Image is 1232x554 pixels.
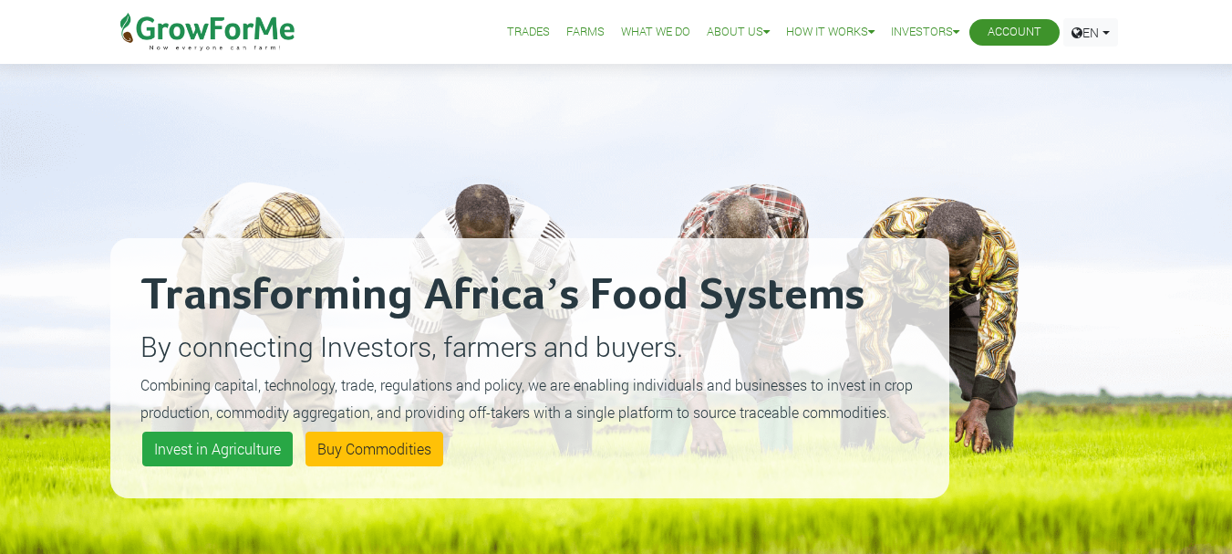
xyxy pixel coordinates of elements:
[707,23,770,42] a: About Us
[988,23,1041,42] a: Account
[140,268,919,323] h2: Transforming Africa’s Food Systems
[507,23,550,42] a: Trades
[786,23,875,42] a: How it Works
[891,23,959,42] a: Investors
[140,375,913,422] small: Combining capital, technology, trade, regulations and policy, we are enabling individuals and bus...
[1063,18,1118,47] a: EN
[142,432,293,466] a: Invest in Agriculture
[305,432,443,466] a: Buy Commodities
[566,23,605,42] a: Farms
[140,326,919,367] p: By connecting Investors, farmers and buyers.
[621,23,690,42] a: What We Do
